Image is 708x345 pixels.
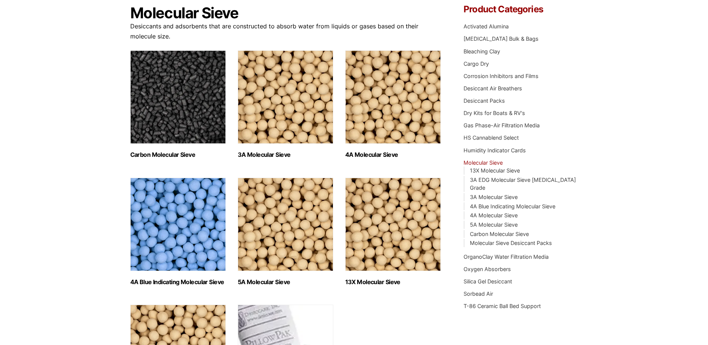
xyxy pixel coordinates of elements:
[470,212,518,218] a: 4A Molecular Sieve
[130,5,442,21] h1: Molecular Sieve
[238,178,333,286] a: Visit product category 5A Molecular Sieve
[130,178,226,286] a: Visit product category 4A Blue Indicating Molecular Sieve
[464,23,509,29] a: Activated Alumina
[470,203,555,209] a: 4A Blue Indicating Molecular Sieve
[238,151,333,158] h2: 3A Molecular Sieve
[345,279,441,286] h2: 13X Molecular Sieve
[470,221,518,228] a: 5A Molecular Sieve
[470,167,520,174] a: 13X Molecular Sieve
[464,134,519,141] a: HS Cannablend Select
[470,177,576,191] a: 3A EDG Molecular Sieve [MEDICAL_DATA] Grade
[464,97,505,104] a: Desiccant Packs
[470,194,518,200] a: 3A Molecular Sieve
[130,151,226,158] h2: Carbon Molecular Sieve
[464,290,493,297] a: Sorbead Air
[464,73,539,79] a: Corrosion Inhibitors and Films
[345,151,441,158] h2: 4A Molecular Sieve
[464,60,489,67] a: Cargo Dry
[345,50,441,158] a: Visit product category 4A Molecular Sieve
[470,240,552,246] a: Molecular Sieve Desiccant Packs
[464,85,522,91] a: Desiccant Air Breathers
[238,50,333,158] a: Visit product category 3A Molecular Sieve
[464,278,512,285] a: Silica Gel Desiccant
[464,159,503,166] a: Molecular Sieve
[464,110,525,116] a: Dry Kits for Boats & RV's
[238,279,333,286] h2: 5A Molecular Sieve
[130,279,226,286] h2: 4A Blue Indicating Molecular Sieve
[464,5,578,14] h4: Product Categories
[130,50,226,144] img: Carbon Molecular Sieve
[464,266,511,272] a: Oxygen Absorbers
[130,50,226,158] a: Visit product category Carbon Molecular Sieve
[464,122,540,128] a: Gas Phase-Air Filtration Media
[464,35,539,42] a: [MEDICAL_DATA] Bulk & Bags
[130,178,226,271] img: 4A Blue Indicating Molecular Sieve
[464,147,526,153] a: Humidity Indicator Cards
[238,50,333,144] img: 3A Molecular Sieve
[238,178,333,271] img: 5A Molecular Sieve
[464,254,549,260] a: OrganoClay Water Filtration Media
[130,21,442,41] p: Desiccants and adsorbents that are constructed to absorb water from liquids or gases based on the...
[464,48,500,55] a: Bleaching Clay
[470,231,529,237] a: Carbon Molecular Sieve
[345,178,441,286] a: Visit product category 13X Molecular Sieve
[345,178,441,271] img: 13X Molecular Sieve
[464,303,541,309] a: T-86 Ceramic Ball Bed Support
[345,50,441,144] img: 4A Molecular Sieve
